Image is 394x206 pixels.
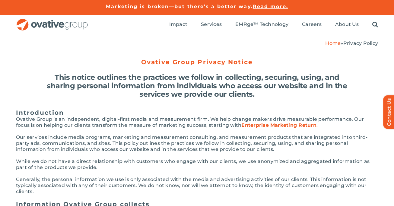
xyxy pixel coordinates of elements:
p: Our services include media programs, marketing and measurement consulting, and measurement produc... [16,134,378,152]
a: Home [325,40,341,46]
strong: Enterprise Marketing Return [241,122,316,128]
a: Search [372,21,378,28]
a: OG_Full_horizontal_RGB [16,18,88,24]
p: Generally, the personal information we use is only associated with the media and advertising acti... [16,176,378,195]
a: Services [201,21,222,28]
span: Services [201,21,222,27]
a: Impact [169,21,187,28]
span: Careers [302,21,322,27]
a: Read more. [253,4,288,9]
h5: Ovative Group Privacy Notice [16,58,378,66]
a: Enterprise Marketing Return. [241,122,318,128]
a: Marketing is broken—but there’s a better way. [106,4,253,9]
p: Ovative Group is an independent, digital-first media and measurement firm. We help change makers ... [16,116,378,128]
nav: Menu [169,15,378,34]
span: About Us [335,21,359,27]
p: While we do not have a direct relationship with customers who engage with our clients, we use ano... [16,158,378,170]
span: Privacy Policy [343,40,378,46]
span: EMRge™ Technology [235,21,288,27]
span: Impact [169,21,187,27]
h5: Introduction [16,109,378,116]
a: EMRge™ Technology [235,21,288,28]
span: » [325,40,378,46]
a: Careers [302,21,322,28]
a: About Us [335,21,359,28]
strong: This notice outlines the practices we follow in collecting, securing, using, and sharing personal... [47,73,347,98]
